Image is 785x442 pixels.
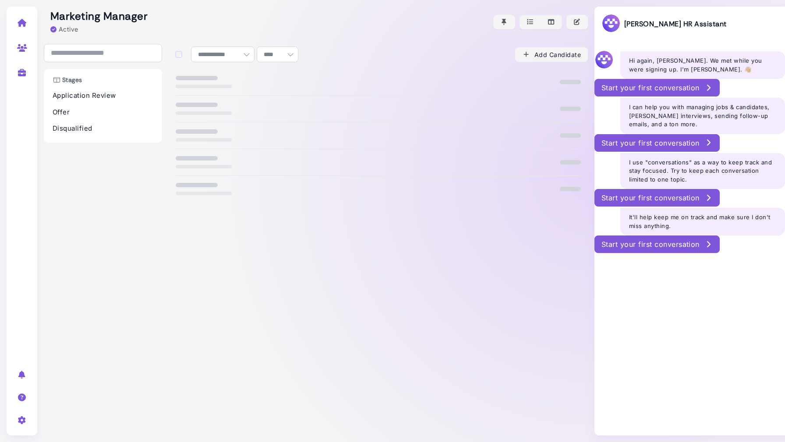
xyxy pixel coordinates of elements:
div: Start your first conversation [601,239,713,250]
div: I use "conversations" as a way to keep track and stay focused. Try to keep each conversation limi... [620,153,785,189]
div: Start your first conversation [601,82,713,93]
button: Start your first conversation [594,235,720,253]
button: Start your first conversation [594,79,720,96]
button: Add Candidate [515,47,588,62]
button: Start your first conversation [594,134,720,152]
div: Hi again, [PERSON_NAME]. We met while you were signing up. I'm [PERSON_NAME]. 👋🏼 [620,51,785,79]
h2: Marketing Manager [50,10,148,23]
p: Offer [53,107,153,118]
h3: Stages [48,76,87,84]
div: I can help you with managing jobs & candidates, [PERSON_NAME] interviews, sending follow-up email... [620,98,785,134]
p: Application Review [53,91,153,101]
button: Start your first conversation [594,189,720,207]
div: Add Candidate [522,50,581,59]
h3: [PERSON_NAME] HR Assistant [601,14,726,34]
div: Start your first conversation [601,138,713,148]
div: It'll help keep me on track and make sure I don't miss anything. [620,208,785,235]
p: Disqualified [53,124,153,134]
div: Active [50,25,78,34]
div: Start your first conversation [601,192,713,203]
